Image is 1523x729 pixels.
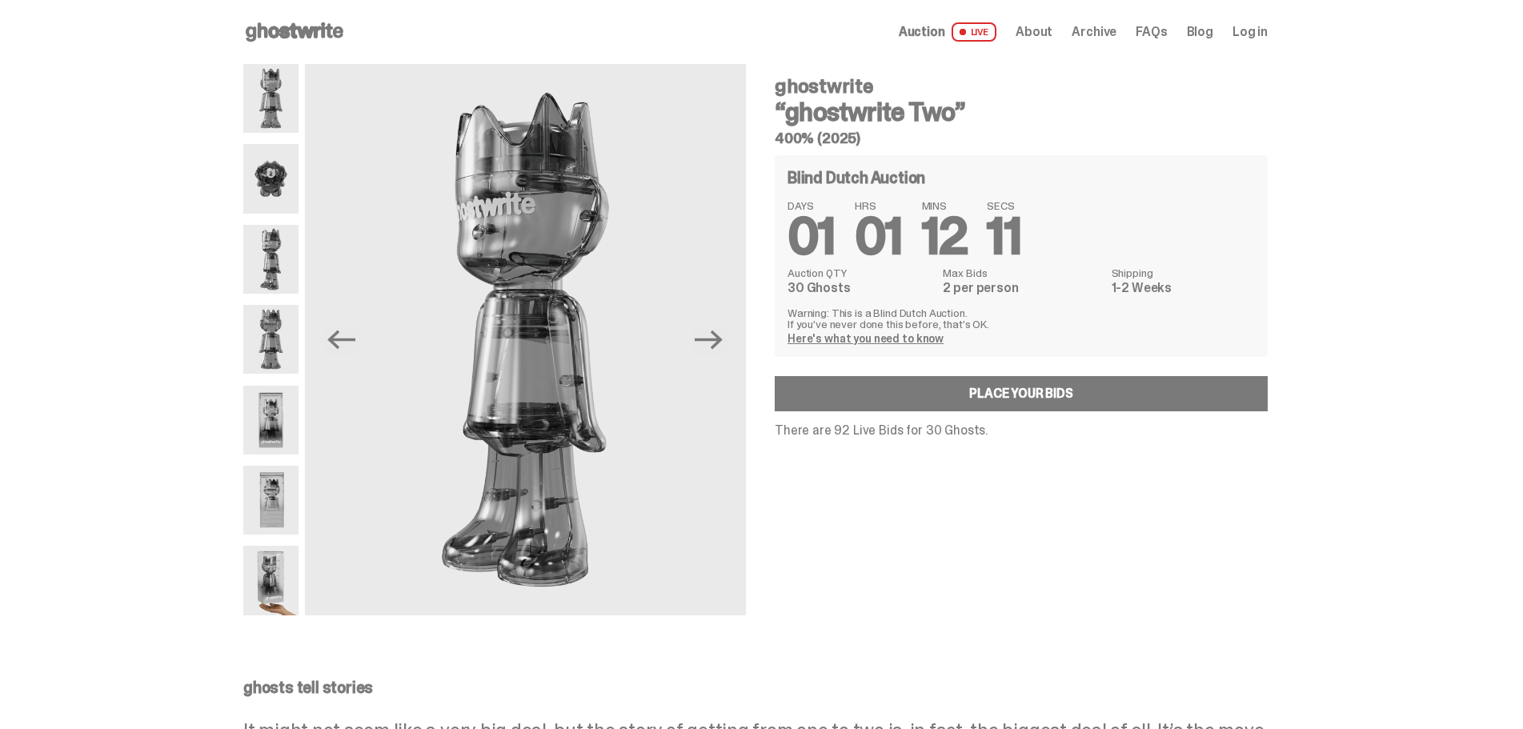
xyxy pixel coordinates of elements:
[1187,26,1213,38] a: Blog
[243,546,299,615] img: ghostwrite_Two_Last.png
[788,200,836,211] span: DAYS
[788,267,933,278] dt: Auction QTY
[943,267,1101,278] dt: Max Bids
[899,26,945,38] span: Auction
[788,282,933,294] dd: 30 Ghosts
[1112,267,1255,278] dt: Shipping
[952,22,997,42] span: LIVE
[775,131,1268,146] h5: 400% (2025)
[922,200,968,211] span: MINS
[1136,26,1167,38] a: FAQs
[943,282,1101,294] dd: 2 per person
[788,331,944,346] a: Here's what you need to know
[243,64,299,133] img: ghostwrite_Two_1.png
[855,203,903,270] span: 01
[243,386,299,455] img: ghostwrite_Two_14.png
[987,200,1021,211] span: SECS
[775,376,1268,411] a: Place your Bids
[788,307,1255,330] p: Warning: This is a Blind Dutch Auction. If you’ve never done this before, that’s OK.
[324,322,359,357] button: Previous
[987,203,1021,270] span: 11
[243,225,299,294] img: ghostwrite_Two_2.png
[1016,26,1052,38] a: About
[243,466,299,535] img: ghostwrite_Two_17.png
[243,305,299,374] img: ghostwrite_Two_8.png
[243,144,299,213] img: ghostwrite_Two_13.png
[1072,26,1116,38] a: Archive
[775,77,1268,96] h4: ghostwrite
[775,99,1268,125] h3: “ghostwrite Two”
[243,679,1268,695] p: ghosts tell stories
[788,203,836,270] span: 01
[305,64,746,615] img: ghostwrite_Two_2.png
[1232,26,1268,38] a: Log in
[788,170,925,186] h4: Blind Dutch Auction
[775,424,1268,437] p: There are 92 Live Bids for 30 Ghosts.
[691,322,727,357] button: Next
[1112,282,1255,294] dd: 1-2 Weeks
[855,200,903,211] span: HRS
[922,203,968,270] span: 12
[899,22,996,42] a: Auction LIVE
